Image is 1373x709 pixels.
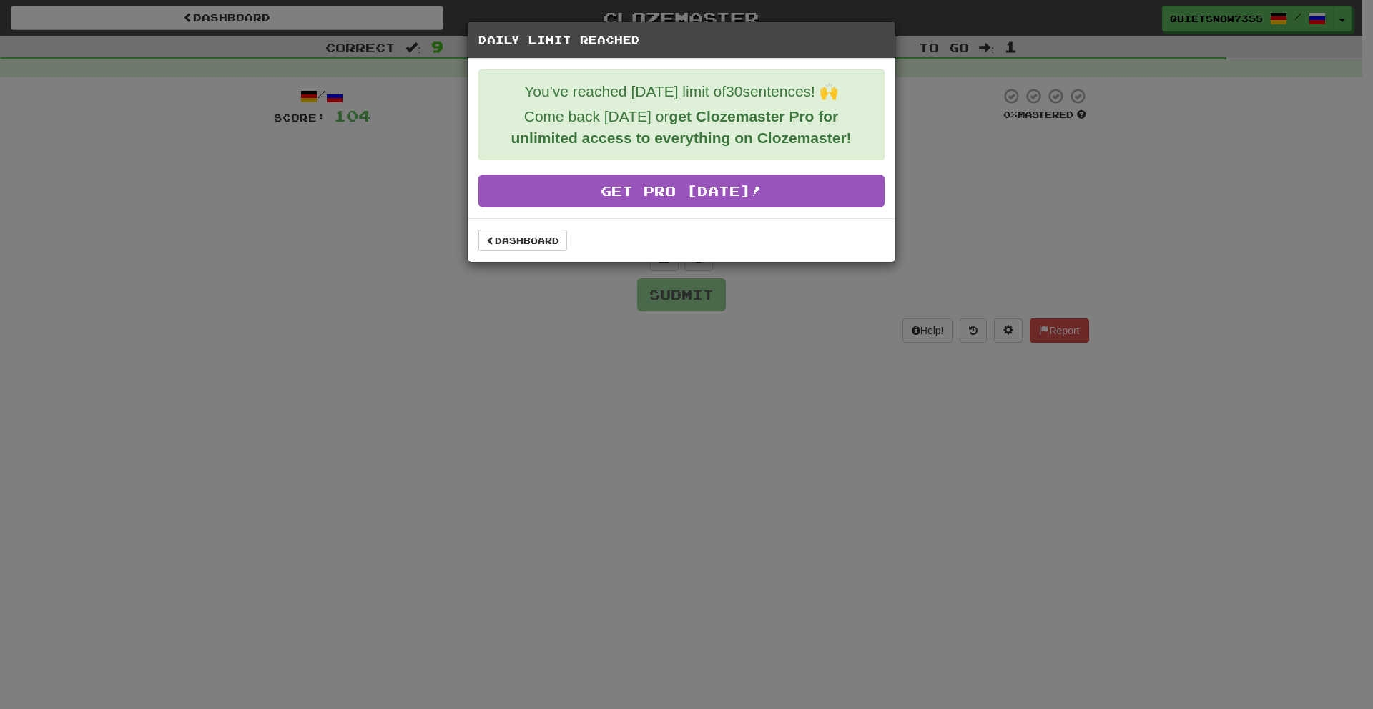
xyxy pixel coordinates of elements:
strong: get Clozemaster Pro for unlimited access to everything on Clozemaster! [511,108,851,146]
p: You've reached [DATE] limit of 30 sentences! 🙌 [490,81,873,102]
h5: Daily Limit Reached [478,33,885,47]
a: Get Pro [DATE]! [478,175,885,207]
a: Dashboard [478,230,567,251]
p: Come back [DATE] or [490,106,873,149]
